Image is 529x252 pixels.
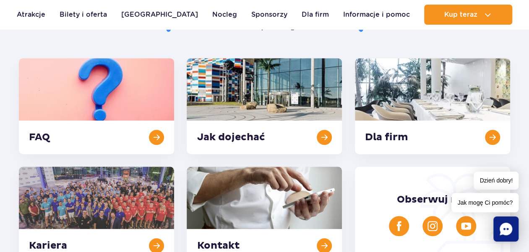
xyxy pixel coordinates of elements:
img: YouTube [461,221,471,231]
a: [GEOGRAPHIC_DATA] [121,5,198,25]
img: Instagram [427,221,438,231]
span: Jak mogę Ci pomóc? [451,193,519,212]
span: Dzień dobry! [474,172,519,190]
span: Kup teraz [444,11,477,18]
a: Atrakcje [17,5,45,25]
a: Nocleg [212,5,237,25]
a: Bilety i oferta [60,5,107,25]
a: Informacje i pomoc [343,5,410,25]
span: Obserwuj nas [396,193,468,206]
div: Chat [493,216,519,242]
button: Kup teraz [424,5,512,25]
a: Sponsorzy [251,5,287,25]
img: Facebook [394,221,404,231]
a: Dla firm [302,5,329,25]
